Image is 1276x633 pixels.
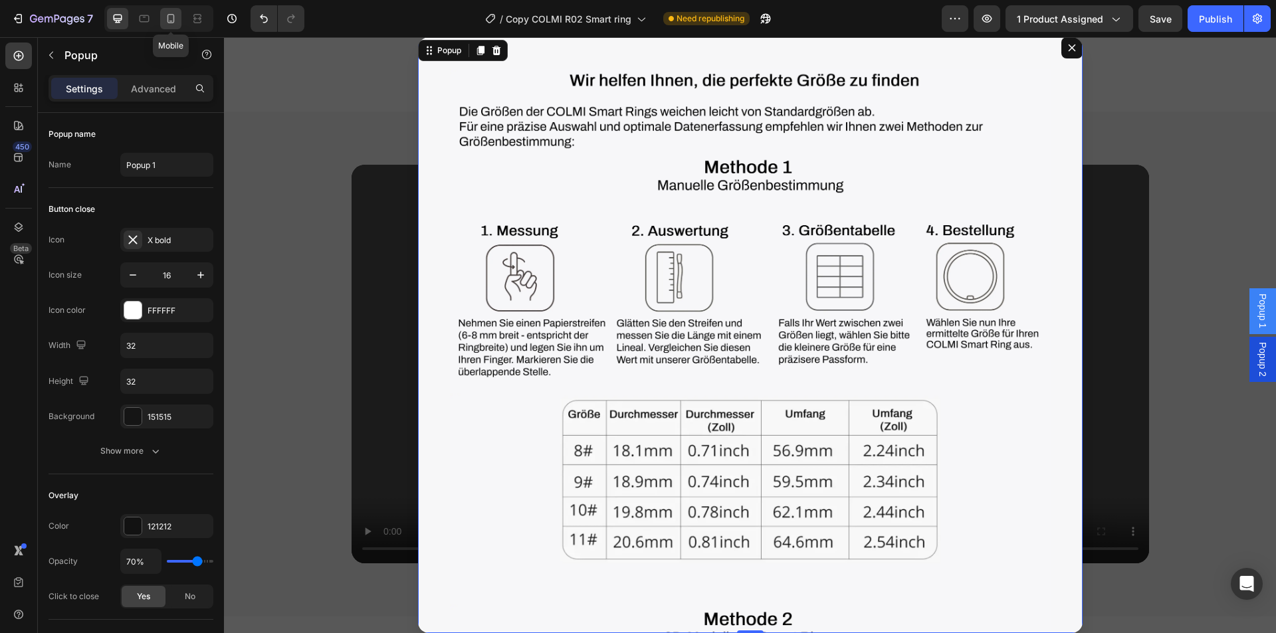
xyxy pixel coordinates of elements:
[148,411,210,423] div: 151515
[1231,568,1263,600] div: Open Intercom Messenger
[1006,5,1133,32] button: 1 product assigned
[121,369,213,393] input: Auto
[49,373,92,391] div: Height
[13,141,32,152] div: 450
[49,555,78,567] div: Opacity
[49,128,96,140] div: Popup name
[1150,13,1172,25] span: Save
[148,234,210,246] div: X bold
[49,520,69,532] div: Color
[120,153,213,177] input: E.g. New popup
[1188,5,1243,32] button: Publish
[1032,305,1045,339] span: Popup 2
[148,305,210,317] div: FFFFFF
[121,333,213,357] input: Auto
[49,590,99,602] div: Click to close
[148,521,210,533] div: 121212
[87,11,93,27] p: 7
[121,549,161,573] input: Auto
[64,47,177,63] p: Popup
[49,269,82,281] div: Icon size
[49,410,94,422] div: Background
[49,304,86,316] div: Icon color
[1017,12,1103,26] span: 1 product assigned
[10,243,32,254] div: Beta
[137,590,150,602] span: Yes
[49,159,71,171] div: Name
[66,82,103,96] p: Settings
[49,203,95,215] div: Button close
[49,234,64,246] div: Icon
[506,12,631,26] span: Copy COLMI R02 Smart ring
[185,590,195,602] span: No
[677,13,744,25] span: Need republishing
[49,439,213,463] button: Show more
[1138,5,1182,32] button: Save
[211,7,240,19] div: Popup
[100,444,162,458] div: Show more
[224,37,1276,633] iframe: Design area
[1032,256,1045,291] span: Popup 1
[500,12,503,26] span: /
[251,5,304,32] div: Undo/Redo
[49,490,78,501] div: Overlay
[226,32,827,356] img: gempages_575281971853263811-a43059e3-3372-4340-b6bb-4b8bf49031ce.webp
[226,356,827,567] img: gempages_575281971853263811-b1827dbf-e6ff-473f-ae0e-727e3b42382b.webp
[5,5,99,32] button: 7
[131,82,176,96] p: Advanced
[49,337,89,355] div: Width
[1199,12,1232,26] div: Publish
